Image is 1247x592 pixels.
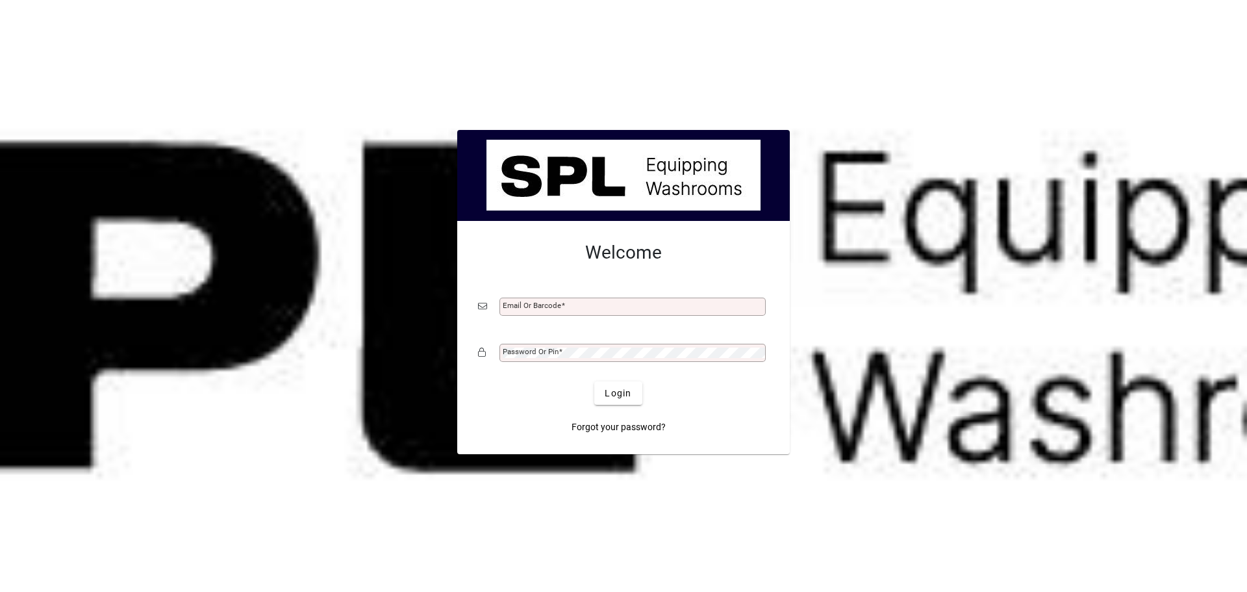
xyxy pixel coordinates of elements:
mat-label: Email or Barcode [503,301,561,310]
h2: Welcome [478,242,769,264]
a: Forgot your password? [566,415,671,439]
button: Login [594,381,642,405]
span: Login [605,387,631,400]
mat-label: Password or Pin [503,347,559,356]
span: Forgot your password? [572,420,666,434]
